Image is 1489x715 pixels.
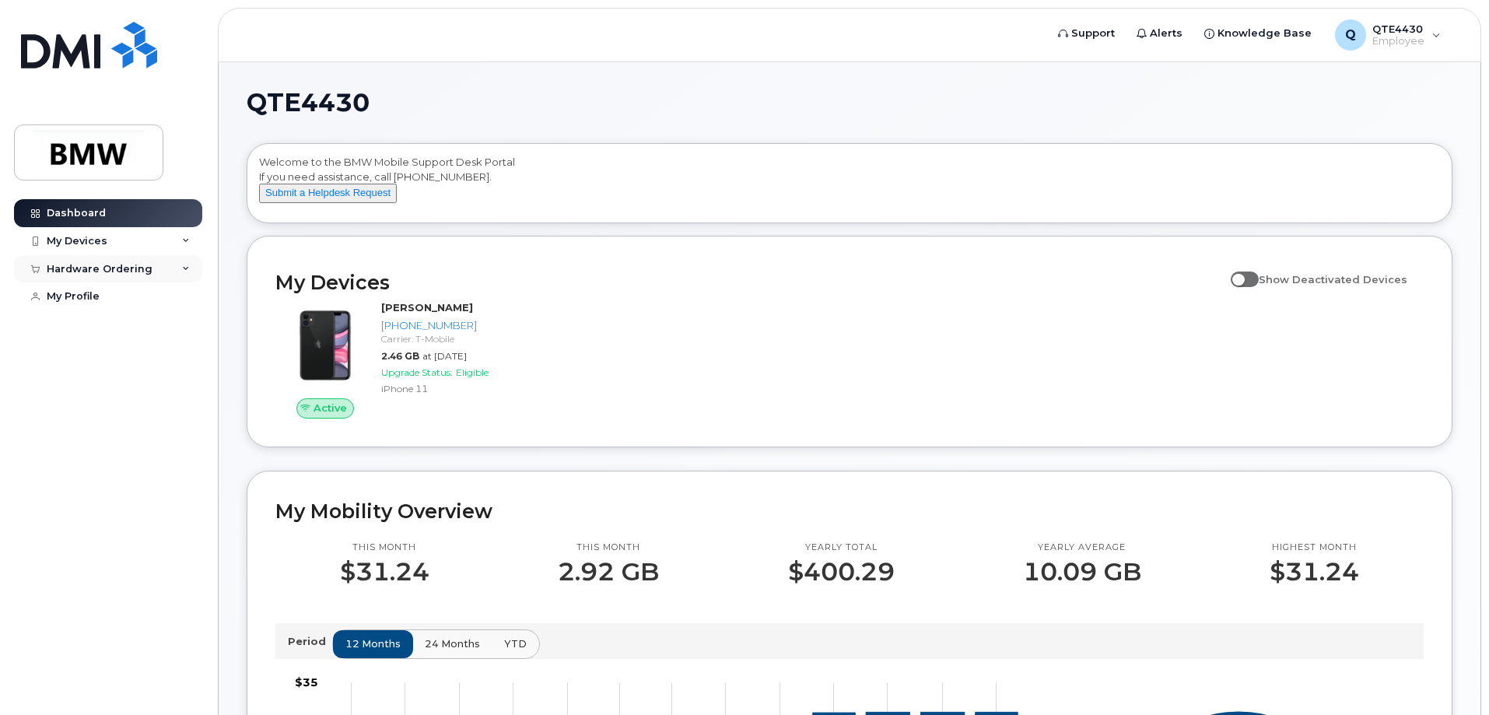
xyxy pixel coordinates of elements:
iframe: Messenger Launcher [1421,647,1477,703]
div: [PHONE_NUMBER] [381,318,542,333]
span: at [DATE] [422,350,467,362]
h2: My Mobility Overview [275,499,1424,523]
span: YTD [504,636,527,651]
p: This month [558,542,659,554]
p: Period [288,634,332,649]
p: This month [340,542,429,554]
span: Show Deactivated Devices [1259,273,1407,286]
span: Active [314,401,347,415]
button: Submit a Helpdesk Request [259,184,397,203]
h2: My Devices [275,271,1223,294]
p: $31.24 [340,558,429,586]
a: Active[PERSON_NAME][PHONE_NUMBER]Carrier: T-Mobile2.46 GBat [DATE]Upgrade Status:EligibleiPhone 11 [275,300,548,419]
img: iPhone_11.jpg [288,308,363,383]
p: Yearly total [788,542,895,554]
div: iPhone 11 [381,382,542,395]
span: QTE4430 [247,91,370,114]
p: Highest month [1270,542,1359,554]
p: Yearly average [1023,542,1141,554]
p: $31.24 [1270,558,1359,586]
span: Upgrade Status: [381,366,453,378]
p: 2.92 GB [558,558,659,586]
p: 10.09 GB [1023,558,1141,586]
div: Carrier: T-Mobile [381,332,542,345]
span: 2.46 GB [381,350,419,362]
span: Eligible [456,366,489,378]
a: Submit a Helpdesk Request [259,186,397,198]
div: Welcome to the BMW Mobile Support Desk Portal If you need assistance, call [PHONE_NUMBER]. [259,155,1440,217]
tspan: $35 [295,675,318,689]
strong: [PERSON_NAME] [381,301,473,314]
span: 24 months [425,636,480,651]
input: Show Deactivated Devices [1231,265,1243,277]
p: $400.29 [788,558,895,586]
